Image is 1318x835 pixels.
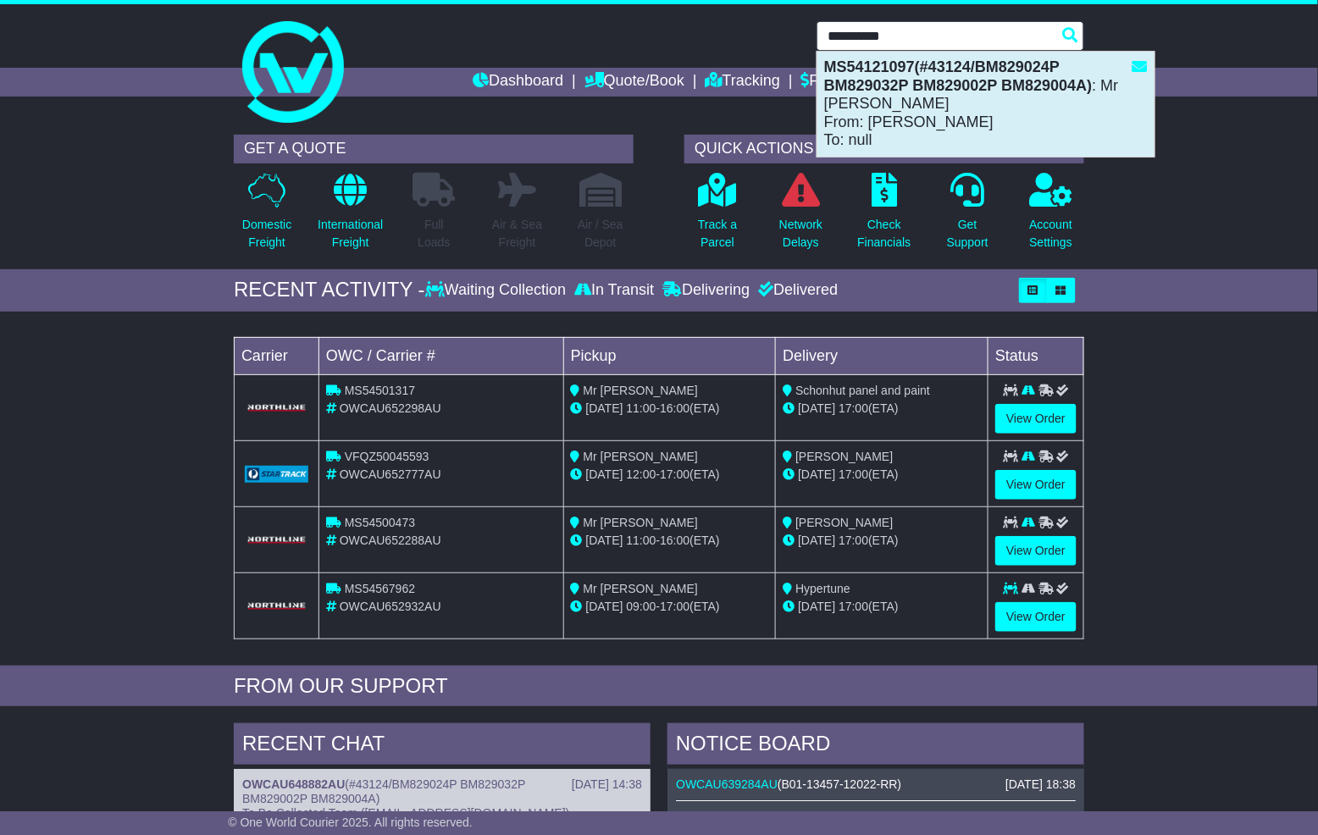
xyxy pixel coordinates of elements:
a: Dashboard [473,68,563,97]
div: RECENT CHAT [234,723,651,769]
p: Full Loads [413,216,455,252]
span: [DATE] [798,600,835,613]
div: - (ETA) [571,400,769,417]
span: #43124/BM829024P BM829032P BM829002P BM829004A [242,777,525,805]
a: NetworkDelays [778,172,823,261]
div: RECENT ACTIVITY - [234,278,425,302]
a: OWCAU648882AU [242,777,345,791]
p: Account Settings [1030,216,1073,252]
a: View Order [995,470,1077,500]
div: Delivered [754,281,838,300]
div: Waiting Collection [425,281,570,300]
td: Carrier [235,337,319,374]
a: View Order [995,404,1077,434]
div: In Transit [570,281,658,300]
div: GET A QUOTE [234,135,634,163]
a: View Order [995,536,1077,566]
span: 17:00 [839,467,868,481]
div: FROM OUR SUPPORT [234,674,1084,699]
div: (ETA) [783,532,981,550]
span: B01-13457-12022-RR [782,777,898,791]
span: 17:00 [839,534,868,547]
td: Pickup [563,337,776,374]
a: Track aParcel [697,172,738,261]
span: [PERSON_NAME] [795,450,893,463]
span: Mr [PERSON_NAME] [584,450,698,463]
div: : Mr [PERSON_NAME] From: [PERSON_NAME] To: null [817,52,1155,157]
div: - (ETA) [571,532,769,550]
div: (ETA) [783,466,981,484]
span: [DATE] [586,401,623,415]
a: InternationalFreight [317,172,384,261]
span: Schonhut panel and paint [795,384,930,397]
div: [DATE] 18:38 [1005,777,1076,792]
span: 11:00 [627,534,656,547]
span: 09:00 [627,600,656,613]
span: MS54567962 [345,582,415,595]
p: International Freight [318,216,383,252]
span: MS54501317 [345,384,415,397]
p: Air / Sea Depot [578,216,623,252]
div: (ETA) [783,400,981,417]
a: GetSupport [946,172,989,261]
span: MS54500473 [345,516,415,529]
img: GetCarrierServiceLogo [245,466,308,483]
a: DomesticFreight [241,172,292,261]
span: To Be Collected Team ([EMAIL_ADDRESS][DOMAIN_NAME]) [242,806,569,820]
p: Track a Parcel [698,216,737,252]
td: Delivery [776,337,988,374]
span: VFQZ50045593 [345,450,429,463]
span: 16:00 [660,401,689,415]
p: Get Support [947,216,988,252]
span: Mr [PERSON_NAME] [584,582,698,595]
span: 17:00 [660,600,689,613]
a: View Order [995,602,1077,632]
div: - (ETA) [571,466,769,484]
span: OWCAU652932AU [340,600,441,613]
p: Network Delays [779,216,822,252]
span: Hypertune [795,582,850,595]
a: OWCAU639284AU [676,777,778,791]
a: Tracking [706,68,780,97]
span: 17:00 [660,467,689,481]
span: 17:00 [839,600,868,613]
span: 17:00 [839,401,868,415]
span: [DATE] [586,534,623,547]
div: - (ETA) [571,598,769,616]
strong: MS54121097(#43124/BM829024P BM829032P BM829002P BM829004A) [824,58,1093,94]
p: Pricing was approved for booking OWCAU639284AU. [676,810,1076,826]
div: ( ) [676,777,1076,792]
td: OWC / Carrier # [319,337,564,374]
p: Check Financials [858,216,911,252]
span: OWCAU652777AU [340,467,441,481]
img: GetCarrierServiceLogo [245,403,308,413]
div: Delivering [658,281,754,300]
p: Domestic Freight [242,216,291,252]
span: [DATE] [798,467,835,481]
span: [DATE] [798,534,835,547]
img: GetCarrierServiceLogo [245,535,308,545]
span: [DATE] [586,600,623,613]
div: [DATE] 14:38 [572,777,642,792]
a: CheckFinancials [857,172,912,261]
span: OWCAU652288AU [340,534,441,547]
span: OWCAU652298AU [340,401,441,415]
img: GetCarrierServiceLogo [245,601,308,611]
div: ( ) [242,777,642,806]
td: Status [988,337,1084,374]
p: Air & Sea Freight [492,216,542,252]
a: Quote/Book [584,68,684,97]
span: [DATE] [798,401,835,415]
div: QUICK ACTIONS [684,135,1084,163]
span: Mr [PERSON_NAME] [584,384,698,397]
span: 16:00 [660,534,689,547]
span: Mr [PERSON_NAME] [584,516,698,529]
span: 12:00 [627,467,656,481]
div: (ETA) [783,598,981,616]
span: © One World Courier 2025. All rights reserved. [228,816,473,829]
span: [DATE] [586,467,623,481]
span: [PERSON_NAME] [795,516,893,529]
div: NOTICE BOARD [667,723,1084,769]
a: AccountSettings [1029,172,1074,261]
a: Financials [801,68,878,97]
